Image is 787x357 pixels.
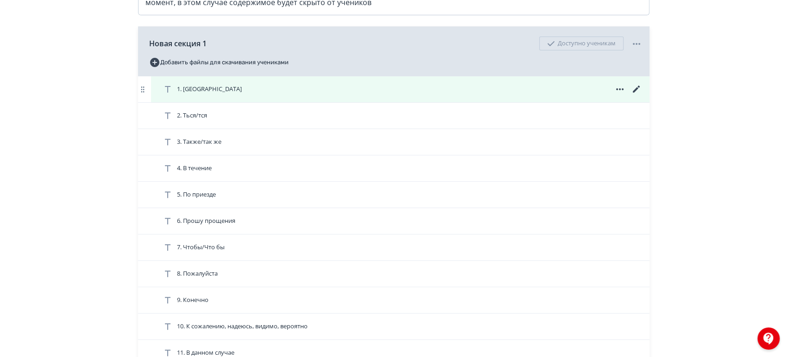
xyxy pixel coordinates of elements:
div: 9. Конечно [138,287,649,314]
button: Добавить файлы для скачивания учениками [149,55,289,70]
div: 5. По приезде [138,182,649,208]
div: 4. В течение [138,155,649,182]
span: 4. В течение [177,164,212,173]
div: 7. Чтобы/Что бы [138,234,649,261]
span: Новая секция 1 [149,38,207,49]
div: Доступно ученикам [539,37,623,50]
div: 10. К сожалению, надеюсь, видимо, вероятно [138,314,649,340]
span: 9. Конечно [177,295,208,305]
span: 2. Ться/тся [177,111,207,120]
span: 3. Также/так же [177,137,221,147]
span: 5. По приезде [177,190,216,199]
span: 6. Прошу прощения [177,216,235,226]
div: 2. Ться/тся [138,103,649,129]
span: 7. Чтобы/Что бы [177,243,225,252]
span: 10. К сожалению, надеюсь, видимо, вероятно [177,322,308,331]
div: 1. [GEOGRAPHIC_DATA] [138,76,649,103]
span: 1. Дайджест [177,85,242,94]
div: 8. Пожалуйста [138,261,649,287]
span: 8. Пожалуйста [177,269,218,278]
div: 3. Также/так же [138,129,649,155]
div: 6. Прошу прощения [138,208,649,234]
